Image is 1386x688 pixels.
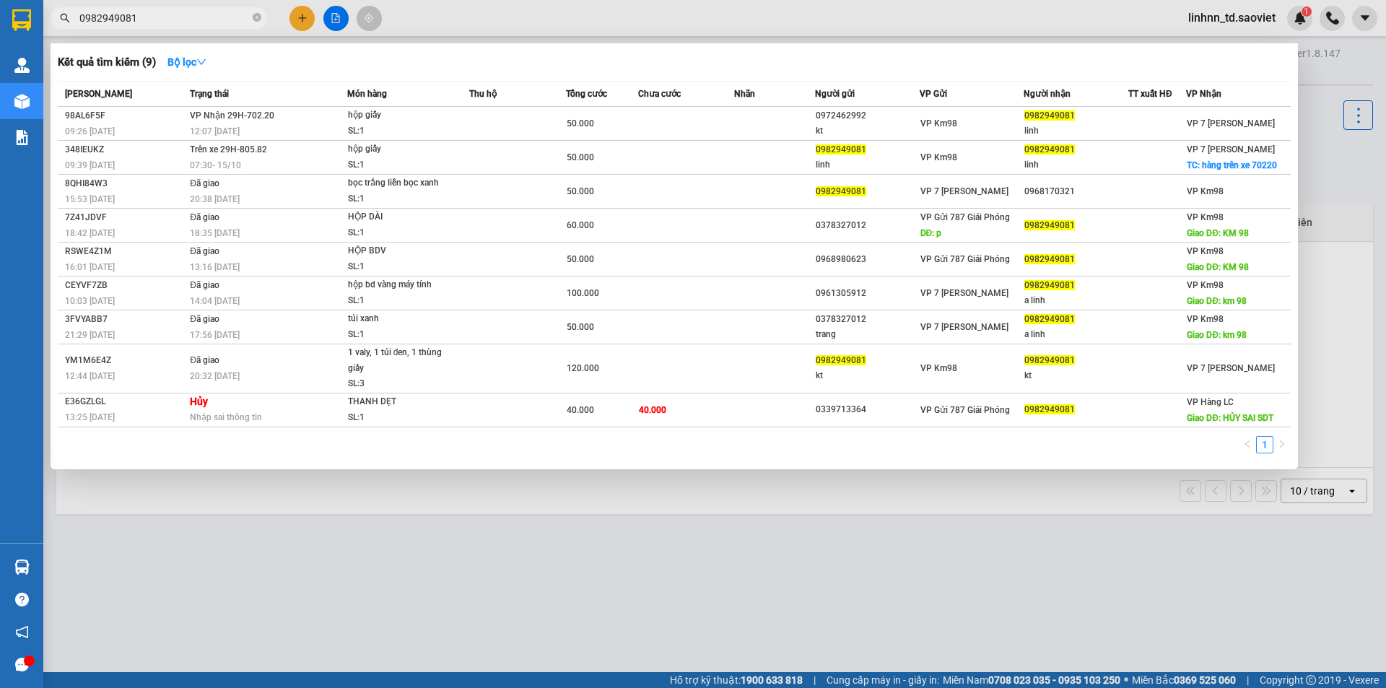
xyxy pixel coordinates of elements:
span: left [1243,440,1252,448]
div: hộp bd vàng máy tính [348,277,456,293]
div: 0378327012 [816,312,919,327]
span: Chưa cước [638,89,681,99]
img: warehouse-icon [14,559,30,575]
div: kt [816,368,919,383]
span: Đã giao [190,246,219,256]
span: VP Nhận [1186,89,1221,99]
div: SL: 1 [348,191,456,207]
div: 0968170321 [1024,184,1128,199]
span: 50.000 [567,186,594,196]
div: 3FVYABB7 [65,312,186,327]
span: down [196,57,206,67]
span: Đã giao [190,280,219,290]
div: HỘP BDV [348,243,456,259]
div: trang [816,327,919,342]
span: Trạng thái [190,89,229,99]
span: VP Km98 [920,118,957,129]
span: 120.000 [567,363,599,373]
span: Đã giao [190,355,219,365]
span: 10:03 [DATE] [65,296,115,306]
span: 50.000 [567,118,594,129]
div: 0968980623 [816,252,919,267]
span: VP Km98 [920,363,957,373]
span: 40.000 [567,405,594,415]
span: VP 7 [PERSON_NAME] [920,186,1008,196]
div: túi xanh [348,311,456,327]
strong: Hủy [190,396,208,407]
span: Giao DĐ: KM 98 [1187,262,1249,272]
span: 09:26 [DATE] [65,126,115,136]
strong: Bộ lọc [167,56,206,68]
span: 21:29 [DATE] [65,330,115,340]
div: linh [1024,157,1128,173]
span: Nhập sai thông tin [190,412,262,422]
div: 7Z41JDVF [65,210,186,225]
span: Đã giao [190,314,219,324]
span: VP Km98 [1187,246,1224,256]
span: VP Gửi [920,89,947,99]
span: 12:44 [DATE] [65,371,115,381]
span: 15:53 [DATE] [65,194,115,204]
span: 0982949081 [816,186,866,196]
div: SL: 1 [348,225,456,241]
span: 0982949081 [816,144,866,154]
div: 1 valy, 1 túi đen, 1 thùng giấy [348,345,456,376]
span: 0982949081 [1024,280,1075,290]
h3: Kết quả tìm kiếm ( 9 ) [58,55,156,70]
span: Trên xe 29H-805.82 [190,144,267,154]
span: 13:25 [DATE] [65,412,115,422]
span: Người gửi [815,89,855,99]
span: 50.000 [567,152,594,162]
span: 40.000 [639,405,666,415]
div: SL: 3 [348,376,456,392]
span: VP Km98 [1187,212,1224,222]
div: 0378327012 [816,218,919,233]
span: 0982949081 [1024,355,1075,365]
span: VP Km98 [1187,186,1224,196]
span: 09:39 [DATE] [65,160,115,170]
img: solution-icon [14,130,30,145]
span: Giao DĐ: KM 98 [1187,228,1249,238]
div: SL: 1 [348,123,456,139]
div: THANH DẸT [348,394,456,410]
span: 16:01 [DATE] [65,262,115,272]
div: 348IEUKZ [65,142,186,157]
div: 0972462992 [816,108,919,123]
span: 0982949081 [1024,144,1075,154]
span: close-circle [253,13,261,22]
div: hộp giấy [348,141,456,157]
span: 100.000 [567,288,599,298]
span: 0982949081 [1024,110,1075,121]
span: VP Nhận 29H-702.20 [190,110,274,121]
div: kt [816,123,919,139]
li: Next Page [1273,436,1291,453]
div: SL: 1 [348,259,456,275]
div: hộp giấy [348,108,456,123]
span: Giao DĐ: HỦY SAI SDT [1187,413,1273,423]
span: 60.000 [567,220,594,230]
span: VP Km98 [1187,280,1224,290]
span: 0982949081 [1024,314,1075,324]
span: Người nhận [1024,89,1071,99]
div: 0961305912 [816,286,919,301]
div: kt [1024,368,1128,383]
span: Nhãn [734,89,755,99]
span: TT xuất HĐ [1128,89,1172,99]
div: 0339713364 [816,402,919,417]
span: 50.000 [567,322,594,332]
span: 17:56 [DATE] [190,330,240,340]
span: close-circle [253,12,261,25]
span: 50.000 [567,254,594,264]
span: VP 7 [PERSON_NAME] [920,288,1008,298]
span: Tổng cước [566,89,607,99]
div: a linh [1024,293,1128,308]
span: VP 7 [PERSON_NAME] [920,322,1008,332]
span: notification [15,625,29,639]
div: SL: 1 [348,410,456,426]
span: VP Hàng LC [1187,397,1234,407]
img: warehouse-icon [14,58,30,73]
div: CEYVF7ZB [65,278,186,293]
span: DĐ: p [920,228,942,238]
div: SL: 1 [348,327,456,343]
img: logo-vxr [12,9,31,31]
